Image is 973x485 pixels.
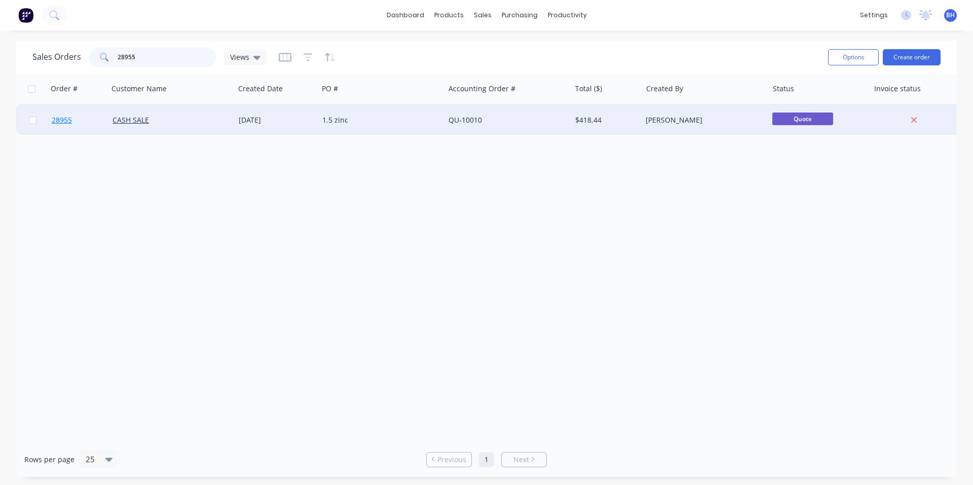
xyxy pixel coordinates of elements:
a: QU-10010 [448,115,482,125]
button: Create order [883,49,941,65]
div: Customer Name [111,84,167,94]
a: 28955 [52,105,113,135]
span: 28955 [52,115,72,125]
div: settings [855,8,893,23]
h1: Sales Orders [32,52,81,62]
div: purchasing [497,8,543,23]
div: Created By [646,84,683,94]
div: PO # [322,84,338,94]
a: CASH SALE [113,115,149,125]
div: productivity [543,8,592,23]
div: Accounting Order # [448,84,515,94]
input: Search... [118,47,216,67]
button: Options [828,49,879,65]
img: Factory [18,8,33,23]
div: [DATE] [239,115,314,125]
span: Quote [772,113,833,125]
ul: Pagination [422,452,551,467]
div: Created Date [238,84,283,94]
span: Next [513,455,529,465]
div: $418.44 [575,115,634,125]
div: 1.5 zinc [322,115,435,125]
div: Total ($) [575,84,602,94]
a: dashboard [382,8,429,23]
div: Order # [51,84,78,94]
span: Views [230,52,249,62]
a: Previous page [427,455,471,465]
div: sales [469,8,497,23]
a: Next page [502,455,546,465]
div: [PERSON_NAME] [646,115,758,125]
div: products [429,8,469,23]
a: Page 1 is your current page [479,452,494,467]
div: Status [773,84,794,94]
span: BH [946,11,955,20]
div: Invoice status [874,84,921,94]
span: Previous [437,455,466,465]
span: Rows per page [24,455,74,465]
